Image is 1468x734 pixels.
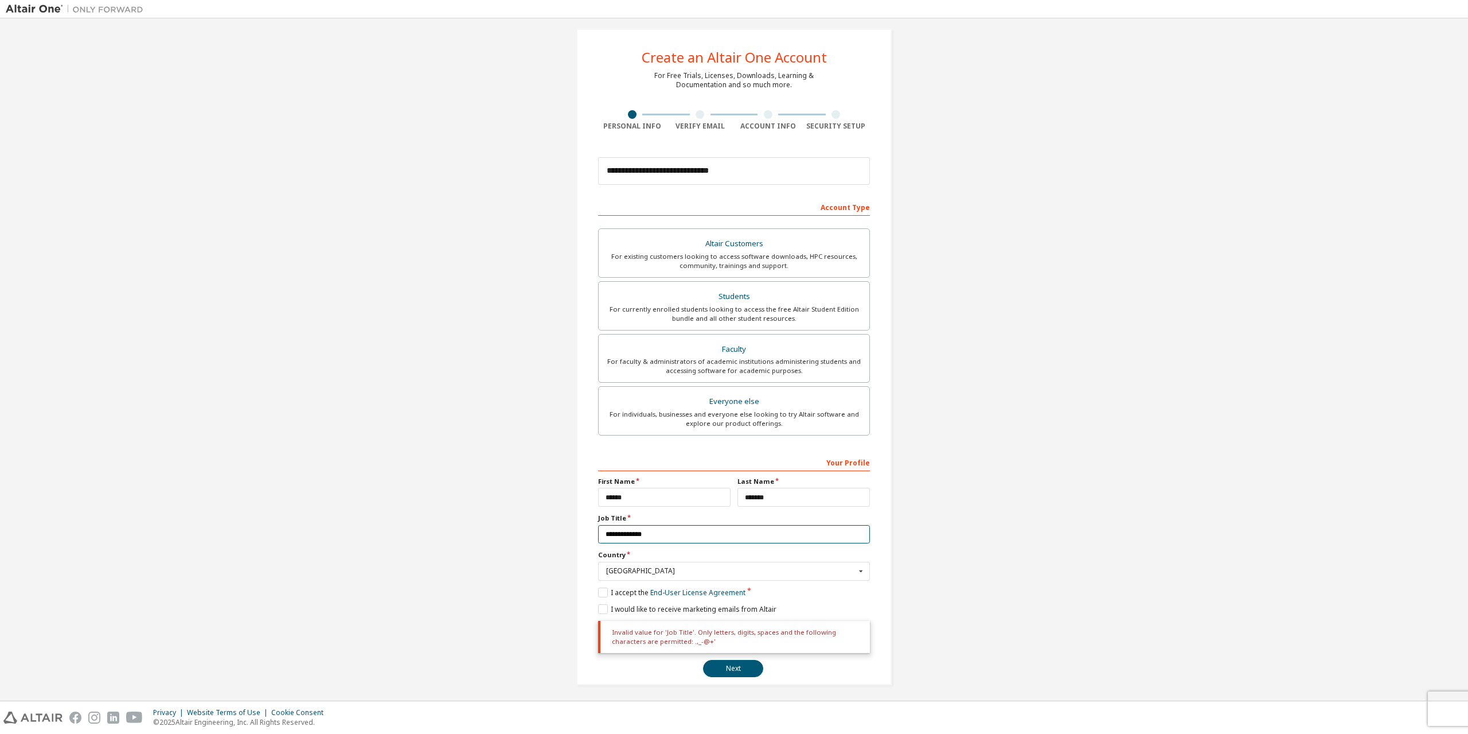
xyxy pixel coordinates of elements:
[606,341,862,358] div: Faculty
[737,477,870,486] label: Last Name
[598,550,870,560] label: Country
[126,712,143,724] img: youtube.svg
[153,708,187,717] div: Privacy
[598,588,745,597] label: I accept the
[598,197,870,216] div: Account Type
[606,305,862,323] div: For currently enrolled students looking to access the free Altair Student Edition bundle and all ...
[3,712,63,724] img: altair_logo.svg
[606,394,862,410] div: Everyone else
[153,717,330,727] p: © 2025 Altair Engineering, Inc. All Rights Reserved.
[598,453,870,471] div: Your Profile
[88,712,100,724] img: instagram.svg
[703,660,763,677] button: Next
[606,289,862,305] div: Students
[606,410,862,428] div: For individuals, businesses and everyone else looking to try Altair software and explore our prod...
[606,252,862,270] div: For existing customers looking to access software downloads, HPC resources, community, trainings ...
[606,357,862,375] div: For faculty & administrators of academic institutions administering students and accessing softwa...
[598,514,870,523] label: Job Title
[734,122,802,131] div: Account Info
[642,51,827,64] div: Create an Altair One Account
[654,71,814,90] div: For Free Trials, Licenses, Downloads, Learning & Documentation and so much more.
[650,588,745,597] a: End-User License Agreement
[598,477,731,486] label: First Name
[606,568,856,574] div: [GEOGRAPHIC_DATA]
[107,712,119,724] img: linkedin.svg
[606,236,862,252] div: Altair Customers
[271,708,330,717] div: Cookie Consent
[598,604,776,614] label: I would like to receive marketing emails from Altair
[69,712,81,724] img: facebook.svg
[598,122,666,131] div: Personal Info
[187,708,271,717] div: Website Terms of Use
[598,621,870,654] div: Invalid value for 'Job Title'. Only letters, digits, spaces and the following characters are perm...
[802,122,870,131] div: Security Setup
[6,3,149,15] img: Altair One
[666,122,735,131] div: Verify Email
